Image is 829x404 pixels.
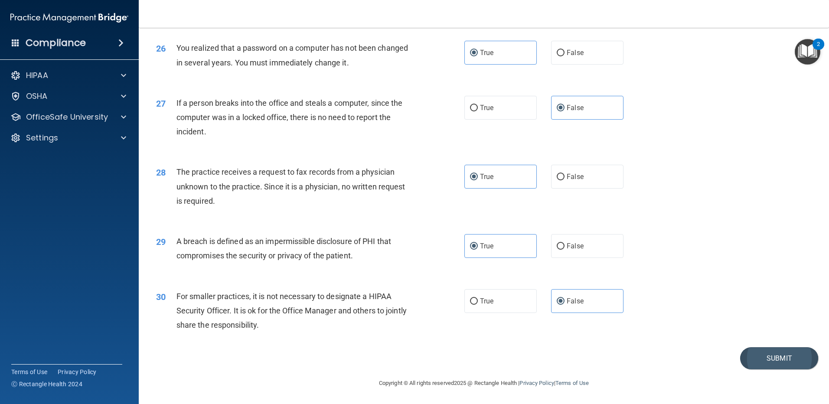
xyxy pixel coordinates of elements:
[326,369,642,397] div: Copyright © All rights reserved 2025 @ Rectangle Health | |
[567,104,584,112] span: False
[480,242,493,250] span: True
[557,174,565,180] input: False
[470,50,478,56] input: True
[10,70,126,81] a: HIPAA
[557,50,565,56] input: False
[26,133,58,143] p: Settings
[26,112,108,122] p: OfficeSafe University
[176,43,408,67] span: You realized that a password on a computer has not been changed in several years. You must immedi...
[11,368,47,376] a: Terms of Use
[480,104,493,112] span: True
[470,105,478,111] input: True
[567,173,584,181] span: False
[26,70,48,81] p: HIPAA
[480,297,493,305] span: True
[26,37,86,49] h4: Compliance
[557,298,565,305] input: False
[176,292,407,329] span: For smaller practices, it is not necessary to designate a HIPAA Security Officer. It is ok for th...
[470,298,478,305] input: True
[480,49,493,57] span: True
[156,237,166,247] span: 29
[567,297,584,305] span: False
[480,173,493,181] span: True
[740,347,818,369] button: Submit
[176,237,391,260] span: A breach is defined as an impermissible disclosure of PHI that compromises the security or privac...
[176,167,405,205] span: The practice receives a request to fax records from a physician unknown to the practice. Since it...
[11,380,82,388] span: Ⓒ Rectangle Health 2024
[26,91,48,101] p: OSHA
[795,39,820,65] button: Open Resource Center, 2 new notifications
[156,292,166,302] span: 30
[470,243,478,250] input: True
[10,91,126,101] a: OSHA
[156,98,166,109] span: 27
[557,243,565,250] input: False
[817,44,820,55] div: 2
[10,112,126,122] a: OfficeSafe University
[10,133,126,143] a: Settings
[58,368,97,376] a: Privacy Policy
[567,49,584,57] span: False
[156,43,166,54] span: 26
[10,9,128,26] img: PMB logo
[470,174,478,180] input: True
[156,167,166,178] span: 28
[519,380,554,386] a: Privacy Policy
[555,380,589,386] a: Terms of Use
[567,242,584,250] span: False
[557,105,565,111] input: False
[176,98,403,136] span: If a person breaks into the office and steals a computer, since the computer was in a locked offi...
